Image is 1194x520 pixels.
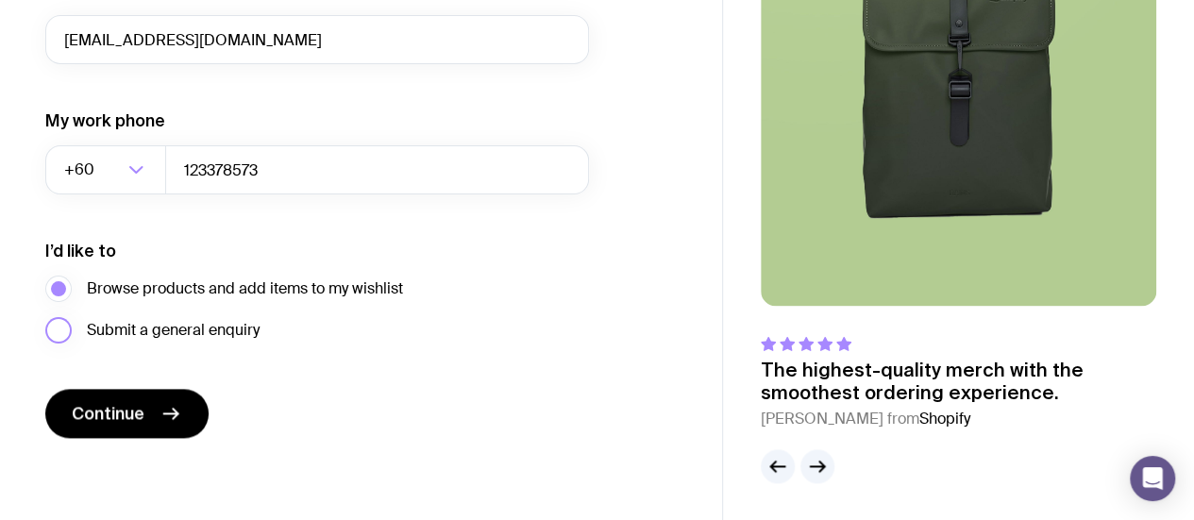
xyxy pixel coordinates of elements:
[45,240,116,262] label: I’d like to
[1130,456,1175,501] div: Open Intercom Messenger
[64,145,98,194] span: +60
[72,402,144,425] span: Continue
[919,409,970,428] span: Shopify
[87,277,403,300] span: Browse products and add items to my wishlist
[98,145,123,194] input: Search for option
[761,359,1156,404] p: The highest-quality merch with the smoothest ordering experience.
[165,145,589,194] input: 0400123456
[45,109,165,132] label: My work phone
[45,145,166,194] div: Search for option
[45,389,209,438] button: Continue
[45,15,589,64] input: you@email.com
[87,319,260,342] span: Submit a general enquiry
[761,408,1156,430] cite: [PERSON_NAME] from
